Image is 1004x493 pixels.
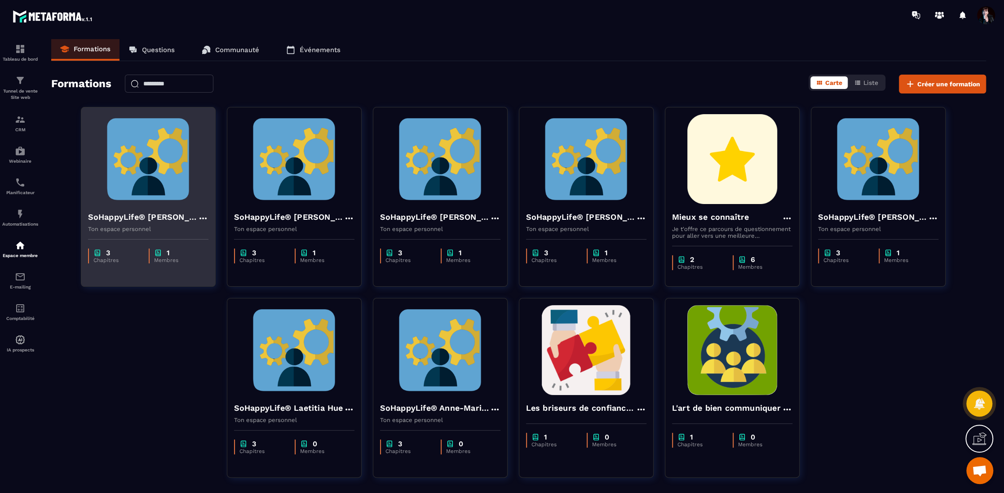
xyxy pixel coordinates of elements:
[193,39,268,61] a: Communauté
[665,298,811,489] a: formation-backgroundL'art de bien communiquerchapter1Chapitreschapter0Membres
[252,249,256,257] p: 3
[234,114,354,204] img: formation-background
[849,76,884,89] button: Liste
[385,448,432,454] p: Chapitres
[592,257,637,263] p: Membres
[751,255,755,264] p: 6
[884,257,929,263] p: Membres
[234,417,354,423] p: Ton espace personnel
[313,249,316,257] p: 1
[93,257,140,263] p: Chapitres
[2,190,38,195] p: Planificateur
[239,448,286,454] p: Chapitres
[2,37,38,68] a: formationformationTableau de bord
[252,440,256,448] p: 3
[690,255,694,264] p: 2
[234,211,344,223] h4: SoHappyLife® [PERSON_NAME]
[2,222,38,227] p: Automatisations
[373,298,519,489] a: formation-backgroundSoHappyLife® Anne-Marine ALLEONTon espace personnelchapter3Chapitreschapter0M...
[446,448,491,454] p: Membres
[385,257,432,263] p: Chapitres
[15,303,26,314] img: accountant
[677,255,686,264] img: chapter
[519,107,665,298] a: formation-backgroundSoHappyLife® [PERSON_NAME]Ton espace personnelchapter3Chapitreschapter1Membres
[690,433,693,441] p: 1
[751,433,755,441] p: 0
[677,441,724,448] p: Chapitres
[2,107,38,139] a: formationformationCRM
[672,211,749,223] h4: Mieux se connaître
[836,249,840,257] p: 3
[592,441,637,448] p: Membres
[15,44,26,54] img: formation
[738,433,746,441] img: chapter
[2,139,38,170] a: automationsautomationsWebinaire
[884,249,892,257] img: chapter
[239,440,248,448] img: chapter
[51,39,119,61] a: Formations
[15,271,26,282] img: email
[446,257,491,263] p: Membres
[15,177,26,188] img: scheduler
[825,79,842,86] span: Carte
[13,8,93,24] img: logo
[300,249,308,257] img: chapter
[897,249,900,257] p: 1
[74,45,111,53] p: Formations
[234,226,354,232] p: Ton espace personnel
[15,146,26,156] img: automations
[2,127,38,132] p: CRM
[863,79,878,86] span: Liste
[531,249,540,257] img: chapter
[15,114,26,125] img: formation
[526,226,646,232] p: Ton espace personnel
[88,114,208,204] img: formation-background
[605,249,608,257] p: 1
[15,240,26,251] img: automations
[526,114,646,204] img: formation-background
[300,257,345,263] p: Membres
[672,305,792,395] img: formation-background
[380,226,500,232] p: Ton espace personnel
[2,253,38,258] p: Espace membre
[592,249,600,257] img: chapter
[51,75,111,93] h2: Formations
[15,209,26,219] img: automations
[2,233,38,265] a: automationsautomationsEspace membre
[818,114,938,204] img: formation-background
[2,347,38,352] p: IA prospects
[519,298,665,489] a: formation-backgroundLes briseurs de confiance dans l'entreprisechapter1Chapitreschapter0Membres
[119,39,184,61] a: Questions
[544,249,548,257] p: 3
[15,334,26,345] img: automations
[459,249,462,257] p: 1
[2,170,38,202] a: schedulerschedulerPlanificateur
[531,433,540,441] img: chapter
[81,107,227,298] a: formation-backgroundSoHappyLife® [PERSON_NAME]Ton espace personnelchapter3Chapitreschapter1Membres
[672,114,792,204] img: formation-background
[385,249,394,257] img: chapter
[818,211,928,223] h4: SoHappyLife® [PERSON_NAME]
[380,417,500,423] p: Ton espace personnel
[2,68,38,107] a: formationformationTunnel de vente Site web
[917,80,980,89] span: Créer une formation
[234,402,343,414] h4: SoHappyLife® Laetitia Hue
[823,249,832,257] img: chapter
[446,249,454,257] img: chapter
[677,433,686,441] img: chapter
[738,441,783,448] p: Membres
[380,305,500,395] img: formation-background
[380,211,490,223] h4: SoHappyLife® [PERSON_NAME]
[2,159,38,164] p: Webinaire
[2,316,38,321] p: Comptabilité
[665,107,811,298] a: formation-backgroundMieux se connaîtreJe t'offre ce parcours de questionnement pour aller vers un...
[300,46,341,54] p: Événements
[672,402,781,414] h4: L'art de bien communiquer
[544,433,547,441] p: 1
[154,257,199,263] p: Membres
[2,284,38,289] p: E-mailing
[277,39,349,61] a: Événements
[88,211,198,223] h4: SoHappyLife® [PERSON_NAME]
[380,402,490,414] h4: SoHappyLife® Anne-Marine ALLEON
[738,255,746,264] img: chapter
